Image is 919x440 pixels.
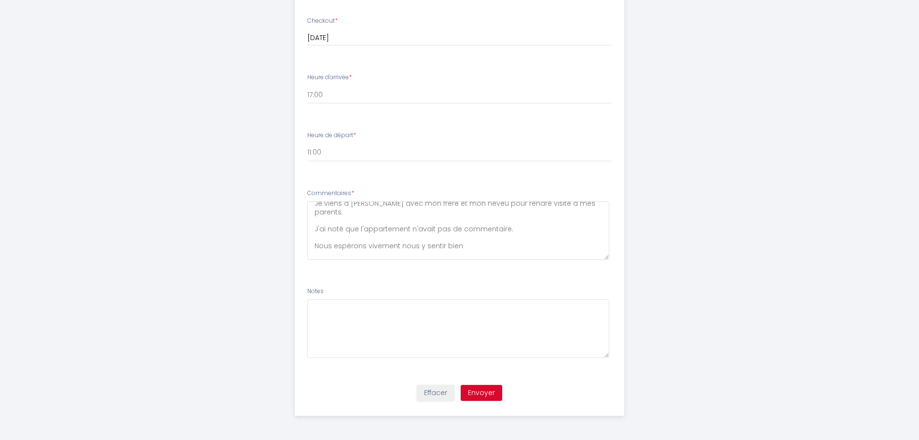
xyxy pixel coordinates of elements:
label: Heure d'arrivée [307,73,352,82]
label: Heure de départ [307,131,356,140]
label: Commentaires [307,189,354,198]
button: Effacer [417,385,454,401]
button: Envoyer [461,385,502,401]
label: Notes [307,287,324,296]
label: Checkout [307,16,338,26]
